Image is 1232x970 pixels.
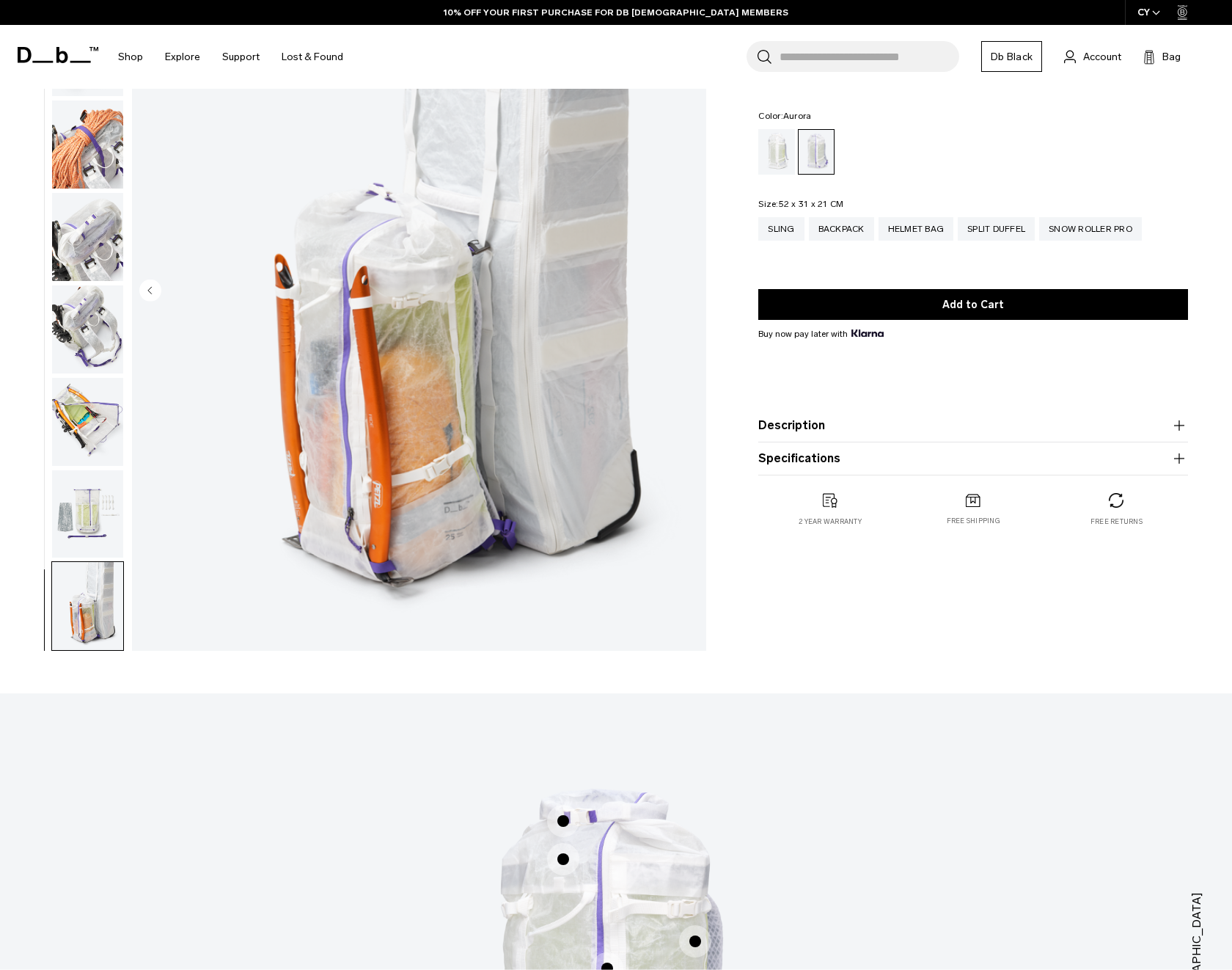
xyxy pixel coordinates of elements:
[52,193,123,281] img: Weigh_Lighter_Backpack_25L_12.png
[798,129,835,175] a: Aurora
[51,470,124,559] button: Weigh_Lighter_Backpack_25L_15.png
[52,470,123,558] img: Weigh_Lighter_Backpack_25L_15.png
[1143,48,1181,65] button: Bag
[851,329,883,337] img: {"height" => 20, "alt" => "Klarna"}
[879,217,954,241] a: Helmet Bag
[1064,48,1121,65] a: Account
[758,217,804,241] a: Sling
[758,450,1188,467] button: Specifications
[758,129,795,175] a: Diffusion
[52,101,123,189] img: Weigh_Lighter_Backpack_25L_11.png
[1083,49,1121,65] span: Account
[947,516,1000,526] p: Free shipping
[758,417,1188,434] button: Description
[783,111,812,121] span: Aurora
[1090,517,1143,527] p: Free returns
[1039,217,1142,241] a: Snow Roller Pro
[222,31,260,83] a: Support
[51,192,124,282] button: Weigh_Lighter_Backpack_25L_12.png
[444,6,788,19] a: 10% OFF YOUR FIRST PURCHASE FOR DB [DEMOGRAPHIC_DATA] MEMBERS
[799,517,862,527] p: 2 year warranty
[809,217,874,241] a: Backpack
[52,562,123,650] img: Weigh_Lighter_Backpack_25L_16.png
[107,25,354,89] nav: Main Navigation
[758,112,811,120] legend: Color:
[51,561,124,651] button: Weigh_Lighter_Backpack_25L_16.png
[165,31,200,83] a: Explore
[52,378,123,466] img: Weigh_Lighter_Backpack_25L_14.png
[282,31,343,83] a: Lost & Found
[118,31,143,83] a: Shop
[758,289,1188,320] button: Add to Cart
[52,285,123,373] img: Weigh_Lighter_Backpack_25L_13.png
[779,199,844,209] span: 52 x 31 x 21 CM
[1162,49,1181,65] span: Bag
[51,100,124,189] button: Weigh_Lighter_Backpack_25L_11.png
[51,285,124,374] button: Weigh_Lighter_Backpack_25L_13.png
[981,41,1042,72] a: Db Black
[139,280,161,305] button: Previous slide
[51,377,124,467] button: Weigh_Lighter_Backpack_25L_14.png
[758,200,843,208] legend: Size:
[958,217,1035,241] a: Split Duffel
[758,327,883,340] span: Buy now pay later with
